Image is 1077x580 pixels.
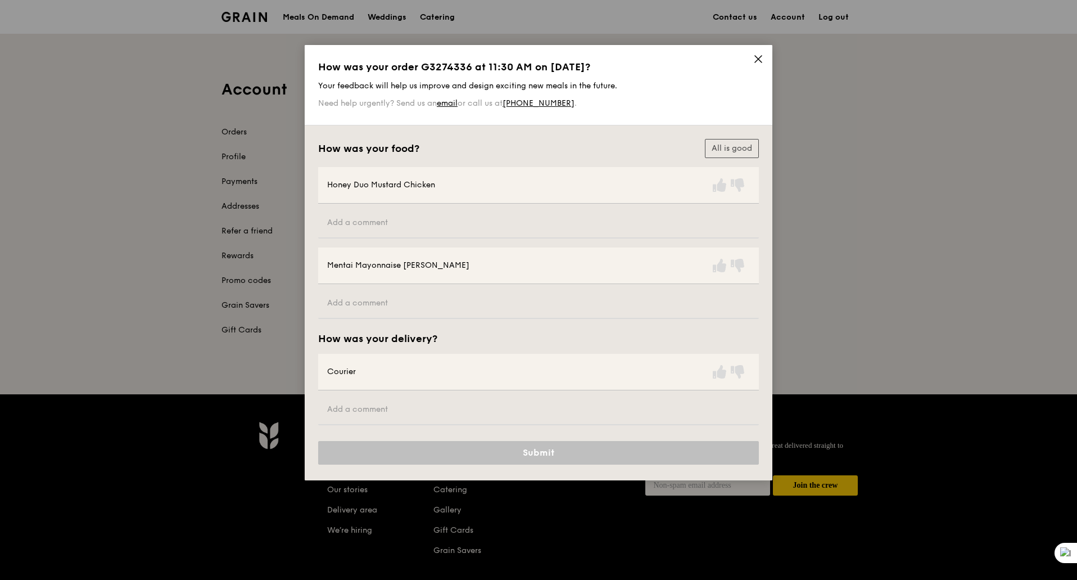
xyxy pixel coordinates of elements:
[318,142,419,155] h2: How was your food?
[318,81,759,91] p: Your feedback will help us improve and design exciting new meals in the future.
[327,179,435,191] div: Honey Duo Mustard Chicken
[327,366,356,377] div: Courier
[327,260,469,271] div: Mentai Mayonnaise [PERSON_NAME]
[318,332,437,345] h2: How was your delivery?
[503,98,574,108] a: [PHONE_NUMBER]
[318,289,759,319] input: Add a comment
[705,139,759,158] button: All is good
[437,98,458,108] a: email
[318,208,759,239] input: Add a comment
[318,441,759,465] button: Submit
[318,395,759,425] input: Add a comment
[318,98,759,108] p: Need help urgently? Send us an or call us at .
[318,61,759,73] h1: How was your order G3274336 at 11:30 AM on [DATE]?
